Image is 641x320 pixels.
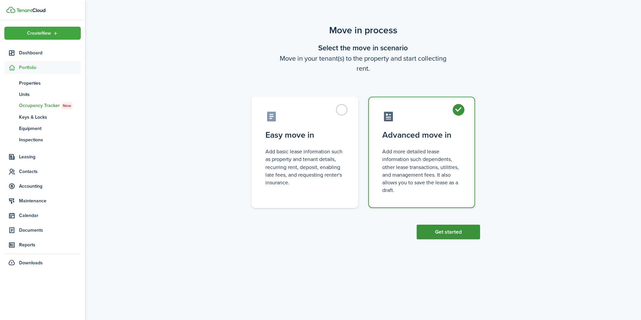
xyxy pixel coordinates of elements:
[19,168,81,175] span: Contacts
[4,46,81,59] a: Dashboard
[246,42,480,53] wizard-step-header-title: Select the move in scenario
[246,23,480,37] scenario-title: Move in process
[4,111,81,123] a: Keys & Locks
[265,129,344,141] control-radio-card-title: Easy move in
[16,8,45,12] img: TenantCloud
[19,259,43,266] span: Downloads
[19,125,81,132] span: Equipment
[4,89,81,100] a: Units
[19,64,81,71] span: Portfolio
[19,197,81,204] span: Maintenance
[4,77,81,89] a: Properties
[19,80,81,87] span: Properties
[19,241,81,248] span: Reports
[19,102,81,109] span: Occupancy Tracker
[265,148,344,186] control-radio-card-description: Add basic lease information such as property and tenant details, recurring rent, deposit, enablin...
[19,183,81,190] span: Accounting
[19,114,81,121] span: Keys & Locks
[4,100,81,111] a: Occupancy TrackerNew
[417,225,480,239] button: Get started
[63,103,71,109] span: New
[382,148,461,194] control-radio-card-description: Add more detailed lease information such dependents, other lease transactions, utilities, and man...
[246,53,480,73] wizard-step-header-description: Move in your tenant(s) to the property and start collecting rent.
[19,153,81,160] span: Leasing
[19,49,81,56] span: Dashboard
[4,27,81,40] button: Open menu
[19,227,81,234] span: Documents
[4,238,81,251] a: Reports
[6,7,15,13] img: TenantCloud
[19,212,81,219] span: Calendar
[19,91,81,98] span: Units
[4,134,81,145] a: Inspections
[27,31,51,36] span: Create New
[19,136,81,143] span: Inspections
[382,129,461,141] control-radio-card-title: Advanced move in
[4,123,81,134] a: Equipment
